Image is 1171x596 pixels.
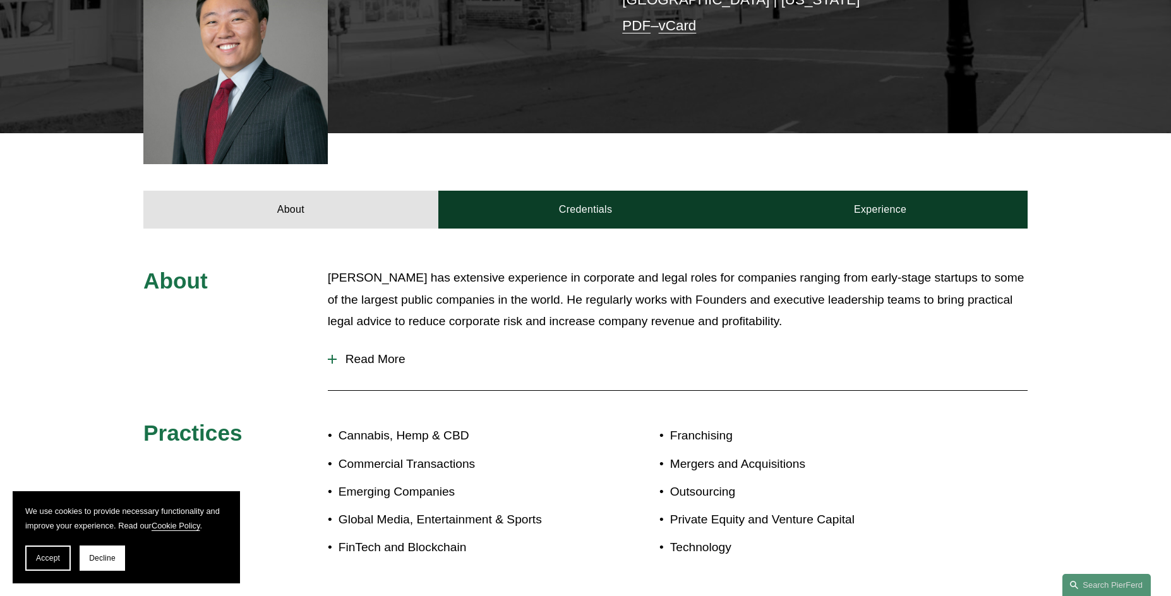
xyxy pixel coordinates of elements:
[339,481,585,503] p: Emerging Companies
[670,509,954,531] p: Private Equity and Venture Capital
[622,18,651,33] a: PDF
[328,343,1028,376] button: Read More
[670,453,954,475] p: Mergers and Acquisitions
[36,554,60,563] span: Accept
[733,191,1028,229] a: Experience
[89,554,116,563] span: Decline
[143,191,438,229] a: About
[25,545,71,571] button: Accept
[1062,574,1151,596] a: Search this site
[13,491,240,583] section: Cookie banner
[659,18,697,33] a: vCard
[670,537,954,559] p: Technology
[670,425,954,447] p: Franchising
[152,521,200,530] a: Cookie Policy
[328,267,1028,333] p: [PERSON_NAME] has extensive experience in corporate and legal roles for companies ranging from ea...
[80,545,125,571] button: Decline
[25,504,227,533] p: We use cookies to provide necessary functionality and improve your experience. Read our .
[339,425,585,447] p: Cannabis, Hemp & CBD
[438,191,733,229] a: Credentials
[339,453,585,475] p: Commercial Transactions
[337,352,1028,366] span: Read More
[143,420,243,445] span: Practices
[670,481,954,503] p: Outsourcing
[143,268,208,293] span: About
[339,537,585,559] p: FinTech and Blockchain
[339,509,585,531] p: Global Media, Entertainment & Sports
